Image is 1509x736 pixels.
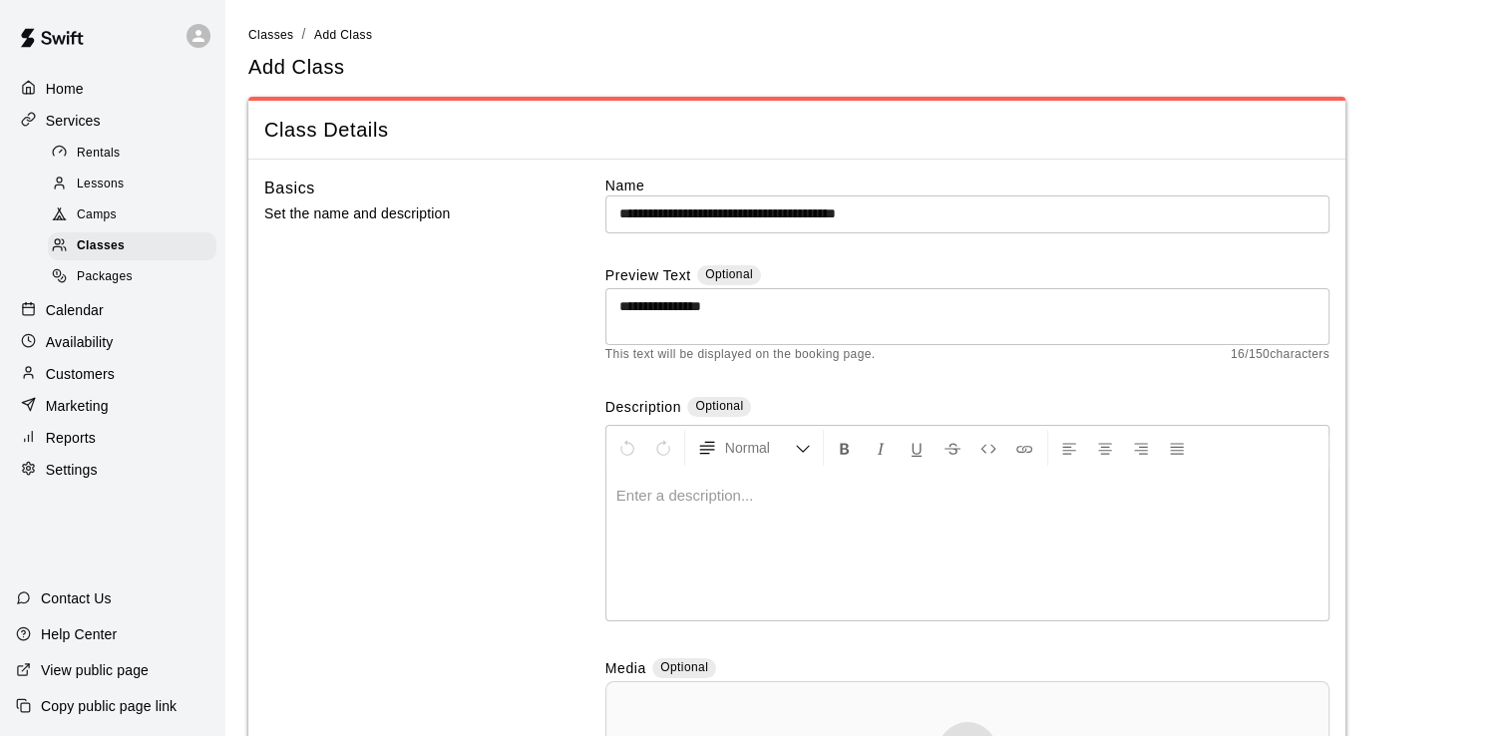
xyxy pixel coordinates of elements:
button: Right Align [1124,430,1158,466]
div: Lessons [48,171,216,198]
a: Classes [48,231,224,262]
p: Contact Us [41,588,112,608]
div: Classes [48,232,216,260]
a: Packages [48,262,224,293]
span: Normal [725,438,795,458]
p: Customers [46,364,115,384]
label: Name [605,176,1329,195]
a: Availability [16,327,208,357]
h6: Basics [264,176,315,201]
a: Rentals [48,138,224,169]
button: Undo [610,430,644,466]
a: Settings [16,455,208,485]
span: Classes [248,28,293,42]
p: Calendar [46,300,104,320]
div: Packages [48,263,216,291]
p: Settings [46,460,98,480]
p: Marketing [46,396,109,416]
a: Lessons [48,169,224,199]
h5: Add Class [248,54,345,81]
a: Home [16,74,208,104]
li: / [301,24,305,45]
p: View public page [41,660,149,680]
a: Camps [48,200,224,231]
span: This text will be displayed on the booking page. [605,345,876,365]
button: Format Italics [864,430,898,466]
label: Description [605,397,681,420]
p: Copy public page link [41,696,177,716]
nav: breadcrumb [248,24,1485,46]
button: Format Underline [900,430,934,466]
span: Optional [695,399,743,413]
button: Insert Code [971,430,1005,466]
p: Reports [46,428,96,448]
p: Home [46,79,84,99]
p: Set the name and description [264,201,542,226]
p: Availability [46,332,114,352]
a: Marketing [16,391,208,421]
span: 16 / 150 characters [1231,345,1329,365]
button: Redo [646,430,680,466]
label: Media [605,658,646,681]
span: Lessons [77,175,125,194]
button: Left Align [1052,430,1086,466]
span: Add Class [314,28,372,42]
span: Rentals [77,144,121,164]
button: Justify Align [1160,430,1194,466]
button: Insert Link [1007,430,1041,466]
button: Format Strikethrough [936,430,969,466]
a: Calendar [16,295,208,325]
span: Packages [77,267,133,287]
p: Help Center [41,624,117,644]
a: Services [16,106,208,136]
div: Camps [48,201,216,229]
div: Rentals [48,140,216,168]
a: Classes [248,26,293,42]
a: Customers [16,359,208,389]
span: Optional [705,267,753,281]
button: Center Align [1088,430,1122,466]
span: Optional [660,660,708,674]
p: Services [46,111,101,131]
button: Format Bold [828,430,862,466]
label: Preview Text [605,265,691,288]
span: Camps [77,205,117,225]
a: Reports [16,423,208,453]
span: Classes [77,236,125,256]
button: Formatting Options [689,430,819,466]
span: Class Details [264,117,1329,144]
